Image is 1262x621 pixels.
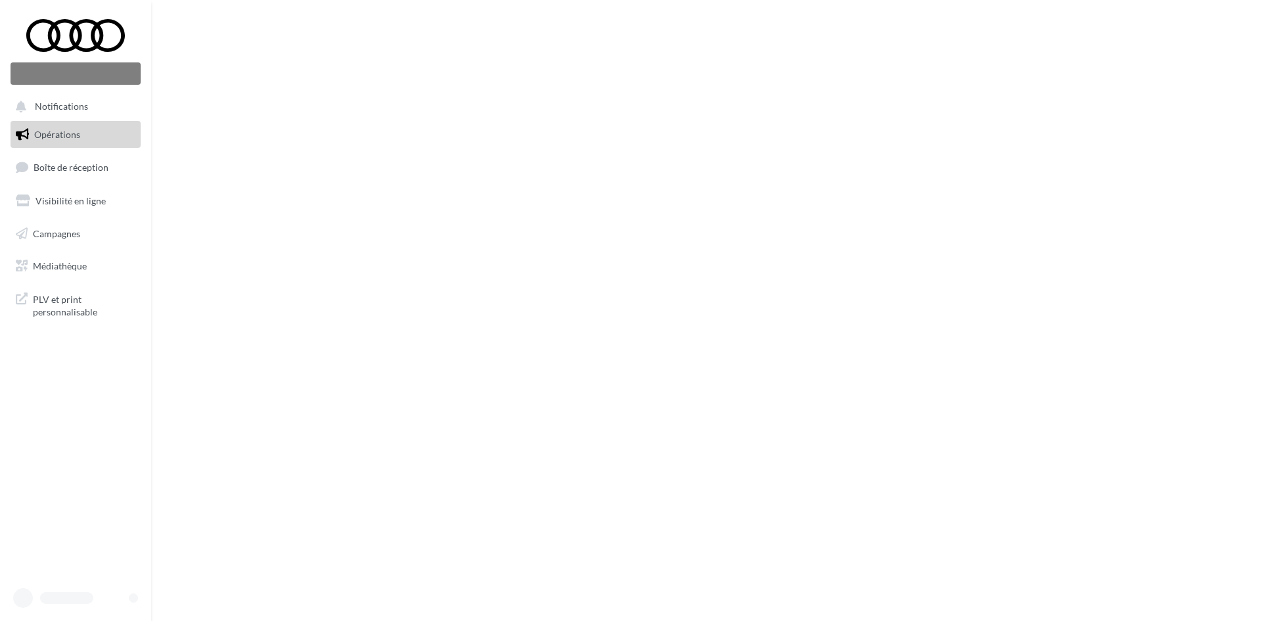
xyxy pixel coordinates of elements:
span: Boîte de réception [34,162,108,173]
a: Campagnes [8,220,143,248]
a: PLV et print personnalisable [8,285,143,324]
a: Boîte de réception [8,153,143,181]
span: PLV et print personnalisable [33,290,135,319]
span: Opérations [34,129,80,140]
span: Campagnes [33,227,80,239]
span: Médiathèque [33,260,87,271]
a: Opérations [8,121,143,149]
span: Notifications [35,101,88,112]
span: Visibilité en ligne [35,195,106,206]
div: Nouvelle campagne [11,62,141,85]
a: Médiathèque [8,252,143,280]
a: Visibilité en ligne [8,187,143,215]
